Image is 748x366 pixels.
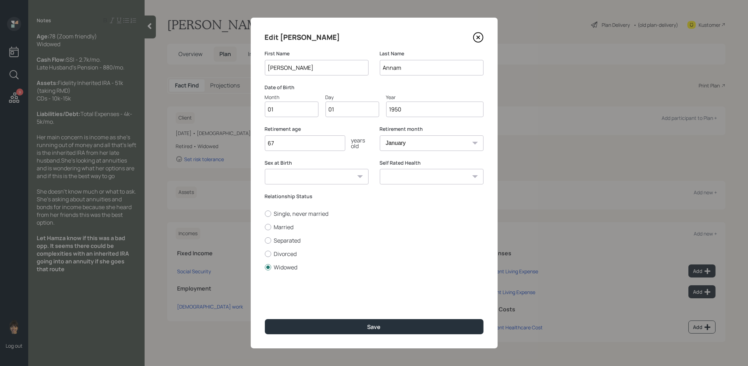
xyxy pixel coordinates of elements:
div: Save [367,323,381,331]
input: Month [265,102,318,117]
label: Self Rated Health [380,159,484,166]
div: years old [345,138,369,149]
label: Retirement month [380,126,484,133]
div: Year [386,93,484,101]
label: Date of Birth [265,84,484,91]
input: Year [386,102,484,117]
label: Single, never married [265,210,484,218]
div: Day [326,93,379,101]
h4: Edit [PERSON_NAME] [265,32,340,43]
label: Separated [265,237,484,244]
label: Last Name [380,50,484,57]
label: Divorced [265,250,484,258]
div: Month [265,93,318,101]
input: Day [326,102,379,117]
label: Married [265,223,484,231]
label: First Name [265,50,369,57]
button: Save [265,319,484,334]
label: Relationship Status [265,193,484,200]
label: Sex at Birth [265,159,369,166]
label: Widowed [265,263,484,271]
label: Retirement age [265,126,369,133]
